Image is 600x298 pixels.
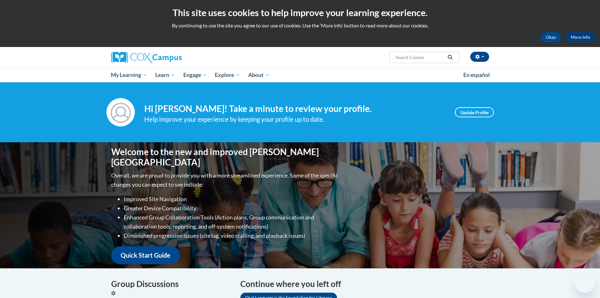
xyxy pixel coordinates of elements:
[215,71,240,79] span: Explore
[111,246,180,264] a: Quick Start Guide
[106,98,135,126] img: Profile Image
[102,68,499,82] div: Main menu
[144,114,445,125] div: Help improve your experience by keeping your profile up to date.
[124,195,340,204] li: Improved Site Navigation
[179,68,211,82] a: Engage
[248,71,270,79] span: About
[111,278,231,290] h4: Group Discussions
[111,171,340,189] p: Overall, we are proud to provide you with a more streamlined experience. Some of the specific cha...
[455,107,494,117] a: Update Profile
[445,54,455,61] button: Search
[541,32,561,42] button: Okay
[144,103,445,114] h4: Hi [PERSON_NAME]! Take a minute to review your profile.
[111,147,340,168] h1: Welcome to the new and improved [PERSON_NAME][GEOGRAPHIC_DATA]
[566,32,595,42] a: More Info
[395,54,445,61] input: Search Courses
[151,68,179,82] a: Learn
[575,273,595,293] iframe: Button to launch messaging window
[463,72,490,78] span: En español
[244,68,274,82] a: About
[211,68,244,82] a: Explore
[459,68,494,82] a: En español
[124,213,340,231] li: Enhanced Group Collaboration Tools (Action plans, Group communication and collaboration tools, re...
[470,52,489,62] button: Account Settings
[107,68,151,82] a: My Learning
[111,71,147,79] span: My Learning
[124,204,340,213] li: Greater Device Compatibility
[111,52,231,63] a: Cox Campus
[155,71,175,79] span: Learn
[183,71,207,79] span: Engage
[240,278,489,290] h4: Continue where you left off
[124,231,340,240] li: Diminished progression issues (site lag, video stalling, and playback issues)
[111,52,182,63] img: Cox Campus
[5,22,595,29] p: By continuing to use the site you agree to our use of cookies. Use the ‘More info’ button to read...
[5,6,595,19] h2: This site uses cookies to help improve your learning experience.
